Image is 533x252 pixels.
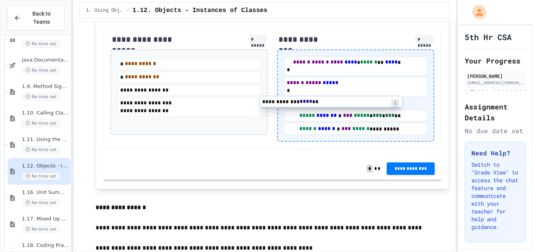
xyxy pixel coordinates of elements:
[22,242,69,249] span: 1.18. Coding Practice 1a (1.1-1.6)
[22,216,69,222] span: 1.17. Mixed Up Code Practice 1.1-1.6
[86,7,123,14] span: 1. Using Objects and Methods
[22,83,69,90] span: 1.9. Method Signatures
[22,173,60,180] span: No time set
[22,40,60,48] span: No time set
[22,146,60,153] span: No time set
[465,101,526,123] h2: Assignment Details
[22,199,60,206] span: No time set
[471,161,519,231] p: Switch to "Grade View" to access the chat feature and communicate with your teacher for help and ...
[22,110,69,116] span: 1.10. Calling Class Methods
[22,57,69,63] span: Java Documentation with Comments - Topic 1.8
[22,226,60,233] span: No time set
[467,80,524,86] div: [EMAIL_ADDRESS][DOMAIN_NAME]
[22,93,60,100] span: No time set
[22,120,60,127] span: No time set
[465,55,526,66] h2: Your Progress
[133,6,268,15] span: 1.12. Objects - Instances of Classes
[464,3,488,21] div: My Account
[7,5,64,30] button: Back to Teams
[467,72,524,79] div: [PERSON_NAME]
[465,126,526,136] div: No due date set
[22,136,69,143] span: 1.11. Using the Math Class
[465,32,512,42] h1: 5th Hr CSA
[471,148,519,158] h3: Need Help?
[22,189,69,196] span: 1.16. Unit Summary 1a (1.1-1.6)
[22,67,60,74] span: No time set
[25,10,58,26] span: Back to Teams
[126,7,129,14] span: /
[22,163,69,169] span: 1.12. Objects - Instances of Classes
